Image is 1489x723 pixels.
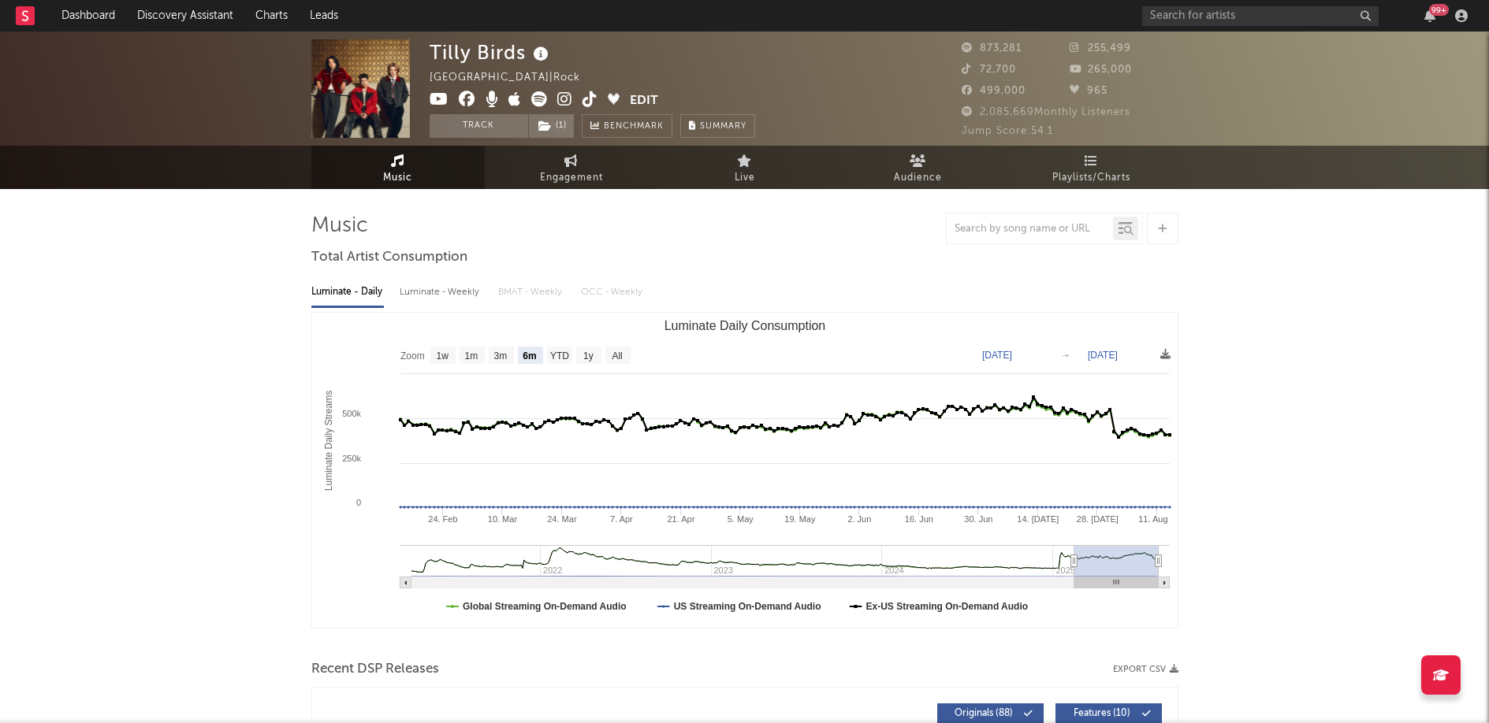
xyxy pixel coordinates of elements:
[1070,65,1132,75] span: 265,000
[342,409,361,418] text: 500k
[582,114,672,138] a: Benchmark
[487,514,517,524] text: 10. Mar
[529,114,574,138] button: (1)
[1061,350,1070,361] text: →
[430,39,553,65] div: Tilly Birds
[1424,9,1435,22] button: 99+
[962,126,1053,136] span: Jump Score: 54.1
[947,223,1113,235] input: Search by song name or URL
[727,514,754,524] text: 5. May
[962,65,1016,75] span: 72,700
[735,169,755,187] span: Live
[311,146,485,189] a: Music
[630,91,658,111] button: Edit
[1070,43,1131,54] span: 255,499
[667,514,694,524] text: 21. Apr
[962,43,1022,54] span: 873,281
[904,514,932,524] text: 16. Jun
[1076,514,1118,524] text: 28. [DATE]
[400,350,425,361] text: Zoom
[982,350,1012,361] text: [DATE]
[832,146,1005,189] a: Audience
[523,350,536,361] text: 6m
[463,601,627,612] text: Global Streaming On-Demand Audio
[612,350,622,361] text: All
[847,514,871,524] text: 2. Jun
[428,514,457,524] text: 24. Feb
[680,114,755,138] button: Summary
[1088,350,1118,361] text: [DATE]
[962,86,1026,96] span: 499,000
[311,279,384,306] div: Luminate - Daily
[658,146,832,189] a: Live
[894,169,942,187] span: Audience
[947,709,1020,718] span: Originals ( 88 )
[604,117,664,136] span: Benchmark
[1066,709,1138,718] span: Features ( 10 )
[547,514,577,524] text: 24. Mar
[540,169,603,187] span: Engagement
[1113,665,1178,674] button: Export CSV
[1052,169,1130,187] span: Playlists/Charts
[342,454,361,463] text: 250k
[430,69,598,87] div: [GEOGRAPHIC_DATA] | Rock
[400,279,482,306] div: Luminate - Weekly
[383,169,412,187] span: Music
[1070,86,1107,96] span: 965
[311,660,439,679] span: Recent DSP Releases
[1429,4,1449,16] div: 99 +
[312,313,1178,628] svg: Luminate Daily Consumption
[673,601,821,612] text: US Streaming On-Demand Audio
[528,114,575,138] span: ( 1 )
[962,107,1130,117] span: 2,085,669 Monthly Listeners
[1005,146,1178,189] a: Playlists/Charts
[865,601,1028,612] text: Ex-US Streaming On-Demand Audio
[610,514,633,524] text: 7. Apr
[700,122,746,131] span: Summary
[664,319,825,332] text: Luminate Daily Consumption
[1142,6,1379,26] input: Search for artists
[549,350,568,361] text: YTD
[322,391,333,491] text: Luminate Daily Streams
[485,146,658,189] a: Engagement
[311,248,467,267] span: Total Artist Consumption
[355,498,360,507] text: 0
[964,514,992,524] text: 30. Jun
[583,350,594,361] text: 1y
[436,350,449,361] text: 1w
[430,114,528,138] button: Track
[464,350,478,361] text: 1m
[493,350,507,361] text: 3m
[784,514,816,524] text: 19. May
[1017,514,1059,524] text: 14. [DATE]
[1138,514,1167,524] text: 11. Aug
